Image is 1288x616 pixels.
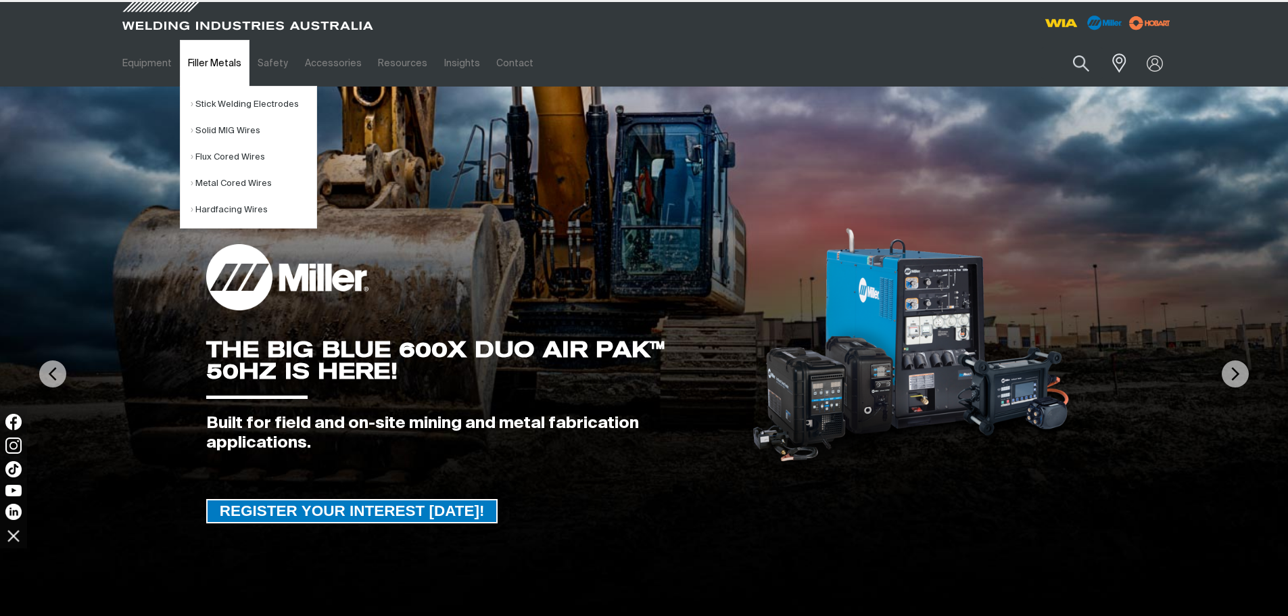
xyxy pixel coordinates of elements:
[435,40,487,87] a: Insights
[2,524,25,547] img: hide socials
[191,197,316,223] a: Hardfacing Wires
[249,40,296,87] a: Safety
[206,414,730,453] div: Built for field and on-site mining and metal fabrication applications.
[297,40,370,87] a: Accessories
[5,485,22,496] img: YouTube
[114,40,180,87] a: Equipment
[370,40,435,87] a: Resources
[5,414,22,430] img: Facebook
[206,499,498,523] a: REGISTER YOUR INTEREST TODAY!
[191,144,316,170] a: Flux Cored Wires
[191,118,316,144] a: Solid MIG Wires
[5,437,22,454] img: Instagram
[488,40,542,87] a: Contact
[191,91,316,118] a: Stick Welding Electrodes
[114,40,909,87] nav: Main
[1058,47,1104,79] button: Search products
[180,86,317,229] ul: Filler Metals Submenu
[206,339,730,382] div: THE BIG BLUE 600X DUO AIR PAK™ 50HZ IS HERE!
[208,499,497,523] span: REGISTER YOUR INTEREST [DATE]!
[39,360,66,387] img: PrevArrow
[180,40,249,87] a: Filler Metals
[5,504,22,520] img: LinkedIn
[1041,47,1103,79] input: Product name or item number...
[5,461,22,477] img: TikTok
[191,170,316,197] a: Metal Cored Wires
[1125,13,1174,33] img: miller
[1222,360,1249,387] img: NextArrow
